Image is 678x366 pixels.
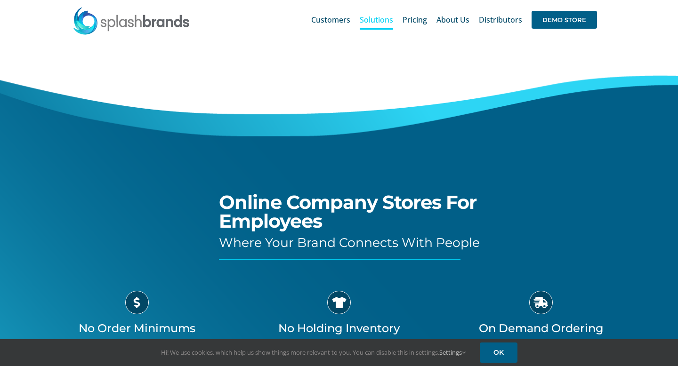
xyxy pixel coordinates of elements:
span: Hi! We use cookies, which help us show things more relevant to you. You can disable this in setti... [161,348,466,357]
a: Distributors [479,5,522,35]
a: DEMO STORE [532,5,597,35]
span: About Us [436,16,469,24]
span: Where Your Brand Connects With People [219,235,480,250]
img: SplashBrands.com Logo [73,7,190,35]
a: Customers [311,5,350,35]
span: Customers [311,16,350,24]
span: Pricing [403,16,427,24]
h3: No Order Minimums [43,321,231,335]
a: Settings [439,348,466,357]
a: OK [480,342,517,363]
nav: Main Menu [311,5,597,35]
h3: No Holding Inventory [245,321,433,335]
span: DEMO STORE [532,11,597,29]
span: Online Company Stores For Employees [219,191,476,232]
span: Distributors [479,16,522,24]
span: Solutions [360,16,393,24]
a: Pricing [403,5,427,35]
h3: On Demand Ordering [447,321,635,335]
